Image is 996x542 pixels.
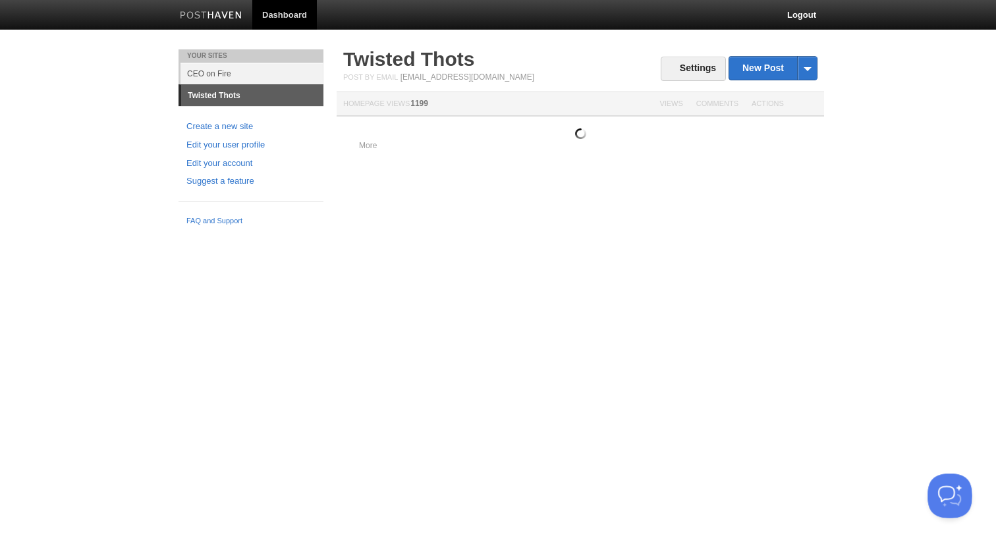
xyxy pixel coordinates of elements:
a: [EMAIL_ADDRESS][DOMAIN_NAME] [401,72,534,82]
span: 1199 [410,99,428,108]
th: Comments [690,92,745,117]
a: Twisted Thots [181,85,323,106]
th: Actions [745,92,824,117]
a: New Post [729,57,817,80]
a: CEO on Fire [180,63,323,84]
a: Settings [661,57,726,81]
a: Create a new site [186,120,316,134]
th: Homepage Views [337,92,653,117]
a: Edit your account [186,157,316,171]
li: Your Sites [179,49,323,63]
a: Twisted Thots [343,48,474,70]
img: Posthaven-bar [180,11,242,21]
a: FAQ and Support [186,215,316,227]
th: Views [653,92,689,117]
iframe: Help Scout Beacon - Open [927,474,972,518]
a: More [346,141,377,150]
span: Post by Email [343,73,398,81]
a: Suggest a feature [186,175,316,188]
img: loading.gif [575,128,586,139]
a: Edit your user profile [186,138,316,152]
